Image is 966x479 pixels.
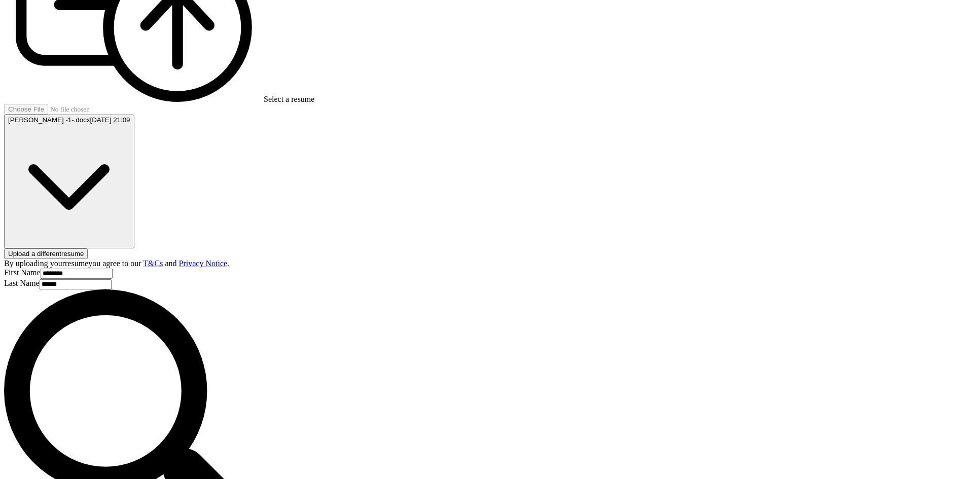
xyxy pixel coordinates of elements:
div: By uploading your resume you agree to our and . [4,259,962,268]
span: [PERSON_NAME] -1-.docx [8,116,90,124]
label: Select a resume [264,95,314,103]
button: [PERSON_NAME] -1-.docx[DATE] 21:09 [4,115,134,249]
button: Upload a differentresume [4,248,88,259]
a: T&Cs [143,259,163,268]
span: [DATE] 21:09 [90,116,130,124]
label: Last Name [4,279,40,287]
a: Privacy Notice [179,259,228,268]
label: First Name [4,268,41,277]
